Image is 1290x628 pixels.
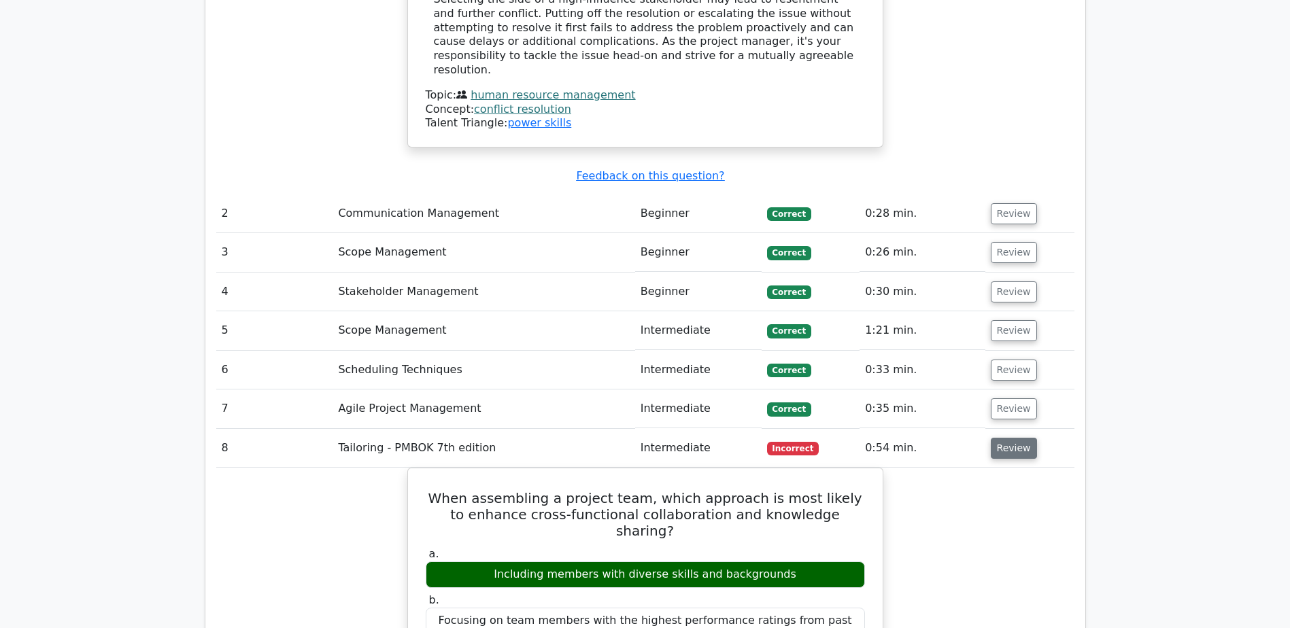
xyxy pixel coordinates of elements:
[474,103,571,116] a: conflict resolution
[216,194,333,233] td: 2
[767,402,811,416] span: Correct
[216,233,333,272] td: 3
[216,429,333,468] td: 8
[991,320,1037,341] button: Review
[767,285,811,299] span: Correct
[767,442,819,455] span: Incorrect
[507,116,571,129] a: power skills
[991,360,1037,381] button: Review
[635,273,762,311] td: Beginner
[860,194,985,233] td: 0:28 min.
[635,311,762,350] td: Intermediate
[767,364,811,377] span: Correct
[635,389,762,428] td: Intermediate
[991,438,1037,459] button: Review
[333,429,634,468] td: Tailoring - PMBOK 7th edition
[635,194,762,233] td: Beginner
[860,429,985,468] td: 0:54 min.
[860,389,985,428] td: 0:35 min.
[635,233,762,272] td: Beginner
[426,103,865,117] div: Concept:
[767,207,811,221] span: Correct
[635,351,762,389] td: Intermediate
[333,194,634,233] td: Communication Management
[429,547,439,560] span: a.
[991,281,1037,302] button: Review
[426,561,865,588] div: Including members with diverse skills and backgrounds
[991,398,1037,419] button: Review
[333,351,634,389] td: Scheduling Techniques
[767,246,811,260] span: Correct
[426,88,865,130] div: Talent Triangle:
[216,351,333,389] td: 6
[333,389,634,428] td: Agile Project Management
[991,242,1037,263] button: Review
[426,88,865,103] div: Topic:
[860,311,985,350] td: 1:21 min.
[860,273,985,311] td: 0:30 min.
[767,324,811,338] span: Correct
[216,273,333,311] td: 4
[576,169,724,182] a: Feedback on this question?
[635,429,762,468] td: Intermediate
[429,593,439,606] span: b.
[216,389,333,428] td: 7
[471,88,635,101] a: human resource management
[333,273,634,311] td: Stakeholder Management
[333,233,634,272] td: Scope Management
[860,233,985,272] td: 0:26 min.
[424,490,866,539] h5: When assembling a project team, which approach is most likely to enhance cross-functional collabo...
[333,311,634,350] td: Scope Management
[860,351,985,389] td: 0:33 min.
[216,311,333,350] td: 5
[991,203,1037,224] button: Review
